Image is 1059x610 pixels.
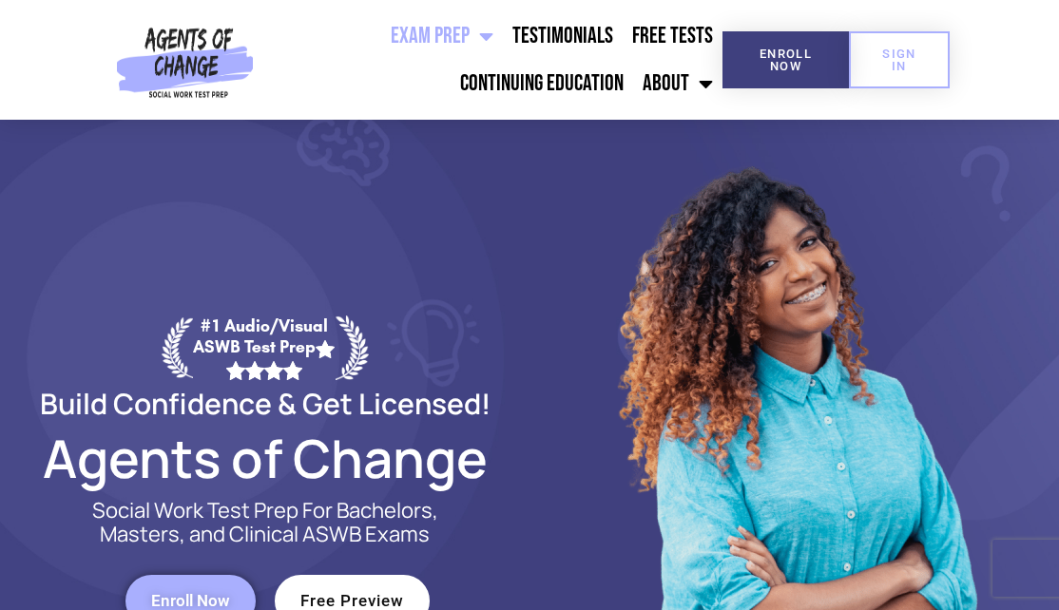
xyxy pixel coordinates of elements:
[623,12,722,60] a: Free Tests
[76,499,453,546] p: Social Work Test Prep For Bachelors, Masters, and Clinical ASWB Exams
[879,48,919,72] span: SIGN IN
[722,31,849,88] a: Enroll Now
[300,593,404,609] span: Free Preview
[849,31,950,88] a: SIGN IN
[260,12,722,107] nav: Menu
[753,48,818,72] span: Enroll Now
[451,60,633,107] a: Continuing Education
[381,12,503,60] a: Exam Prep
[503,12,623,60] a: Testimonials
[151,593,230,609] span: Enroll Now
[193,315,336,379] div: #1 Audio/Visual ASWB Test Prep
[633,60,722,107] a: About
